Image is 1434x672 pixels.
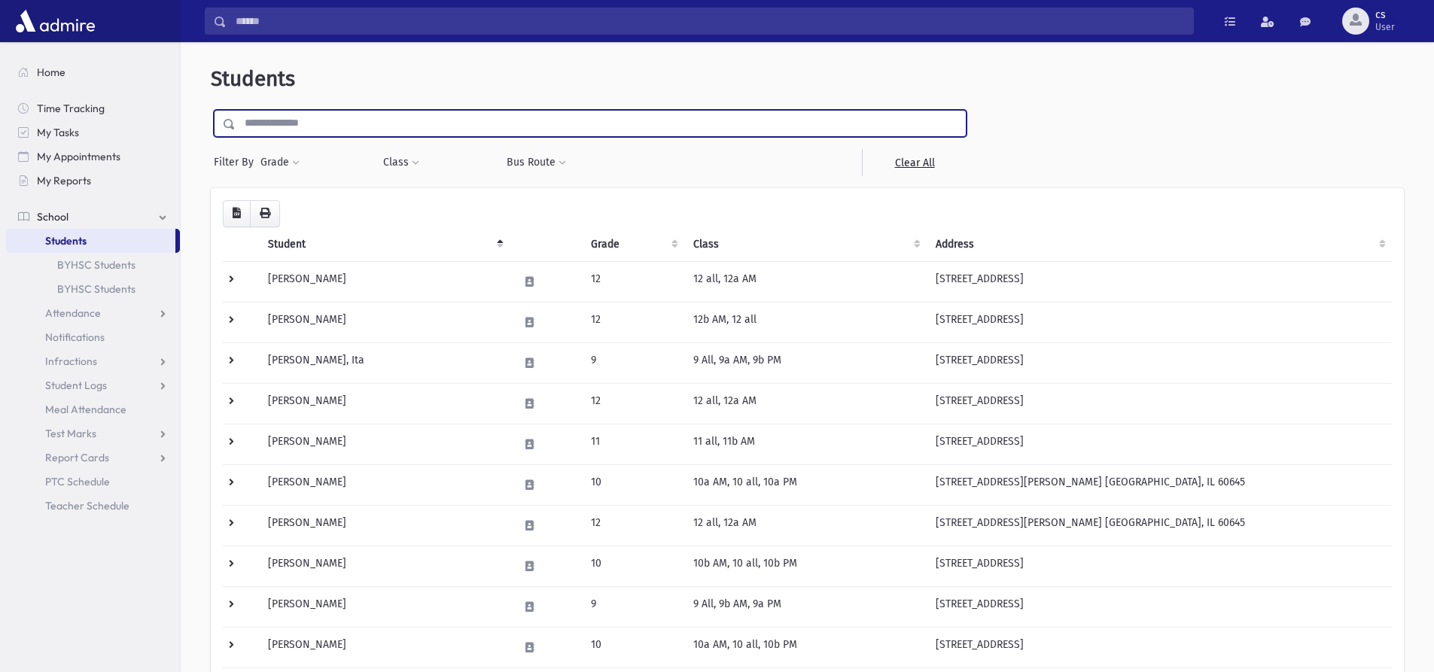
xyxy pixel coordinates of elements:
span: Students [45,234,87,248]
td: [STREET_ADDRESS] [927,261,1392,302]
td: 12 all, 12a AM [684,261,927,302]
td: [PERSON_NAME] [259,586,510,627]
td: 11 all, 11b AM [684,424,927,464]
td: 12 all, 12a AM [684,505,927,546]
td: 10 [582,627,684,667]
th: Grade: activate to sort column ascending [582,227,684,262]
a: My Tasks [6,120,180,144]
td: [PERSON_NAME] [259,302,510,342]
a: PTC Schedule [6,470,180,494]
td: [PERSON_NAME] [259,464,510,505]
th: Class: activate to sort column ascending [684,227,927,262]
button: Class [382,149,420,176]
td: 12 [582,383,684,424]
span: Notifications [45,330,105,344]
a: BYHSC Students [6,277,180,301]
button: CSV [223,200,251,227]
a: Attendance [6,301,180,325]
td: [PERSON_NAME] [259,505,510,546]
a: Report Cards [6,445,180,470]
td: [STREET_ADDRESS] [927,424,1392,464]
span: Meal Attendance [45,403,126,416]
img: AdmirePro [12,6,99,36]
td: 10 [582,546,684,586]
td: 9 [582,586,684,627]
a: Clear All [862,149,967,176]
span: Attendance [45,306,101,320]
span: Infractions [45,354,97,368]
a: Infractions [6,349,180,373]
span: Time Tracking [37,102,105,115]
a: Students [6,229,175,253]
a: School [6,205,180,229]
td: [PERSON_NAME] [259,546,510,586]
th: Address: activate to sort column ascending [927,227,1392,262]
span: Test Marks [45,427,96,440]
td: [STREET_ADDRESS] [927,302,1392,342]
td: [STREET_ADDRESS] [927,342,1392,383]
td: 11 [582,424,684,464]
td: [PERSON_NAME] [259,261,510,302]
td: [STREET_ADDRESS] [927,586,1392,627]
input: Search [227,8,1193,35]
td: [PERSON_NAME] [259,627,510,667]
td: 9 All, 9a AM, 9b PM [684,342,927,383]
td: 10b AM, 10 all, 10b PM [684,546,927,586]
span: Student Logs [45,379,107,392]
td: 12b AM, 12 all [684,302,927,342]
td: 10a AM, 10 all, 10a PM [684,464,927,505]
td: [STREET_ADDRESS] [927,627,1392,667]
span: Students [211,66,295,91]
span: User [1375,21,1395,33]
td: 9 [582,342,684,383]
a: My Reports [6,169,180,193]
th: Student: activate to sort column descending [259,227,510,262]
span: My Appointments [37,150,120,163]
a: Time Tracking [6,96,180,120]
a: Meal Attendance [6,397,180,421]
span: Home [37,65,65,79]
td: 12 [582,261,684,302]
span: cs [1375,9,1395,21]
td: 12 all, 12a AM [684,383,927,424]
a: Test Marks [6,421,180,445]
a: Teacher Schedule [6,494,180,518]
td: 10a AM, 10 all, 10b PM [684,627,927,667]
td: 12 [582,505,684,546]
button: Print [250,200,280,227]
a: Student Logs [6,373,180,397]
td: [STREET_ADDRESS] [927,546,1392,586]
td: [STREET_ADDRESS][PERSON_NAME] [GEOGRAPHIC_DATA], IL 60645 [927,505,1392,546]
button: Grade [260,149,300,176]
a: BYHSC Students [6,253,180,277]
a: Home [6,60,180,84]
td: 9 All, 9b AM, 9a PM [684,586,927,627]
span: Teacher Schedule [45,499,129,512]
span: My Reports [37,174,91,187]
span: My Tasks [37,126,79,139]
td: [PERSON_NAME] [259,424,510,464]
span: Filter By [214,154,260,170]
a: Notifications [6,325,180,349]
td: [STREET_ADDRESS] [927,383,1392,424]
td: 12 [582,302,684,342]
span: Report Cards [45,451,109,464]
td: [STREET_ADDRESS][PERSON_NAME] [GEOGRAPHIC_DATA], IL 60645 [927,464,1392,505]
span: PTC Schedule [45,475,110,488]
button: Bus Route [506,149,567,176]
span: School [37,210,69,223]
td: [PERSON_NAME], Ita [259,342,510,383]
td: 10 [582,464,684,505]
td: [PERSON_NAME] [259,383,510,424]
a: My Appointments [6,144,180,169]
